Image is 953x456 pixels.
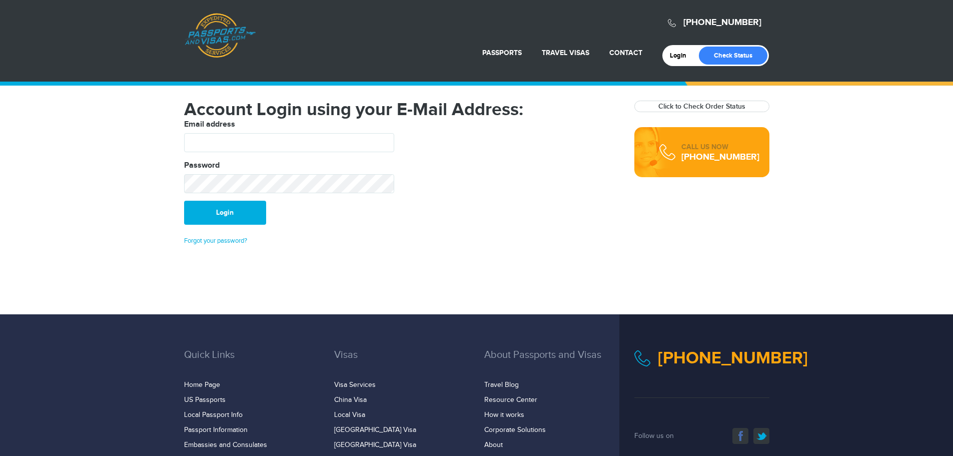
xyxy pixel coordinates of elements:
[484,349,619,375] h3: About Passports and Visas
[334,441,416,449] a: [GEOGRAPHIC_DATA] Visa
[732,428,748,444] a: facebook
[184,237,247,245] a: Forgot your password?
[184,441,267,449] a: Embassies and Consulates
[334,411,365,419] a: Local Visa
[334,426,416,434] a: [GEOGRAPHIC_DATA] Visa
[184,349,319,375] h3: Quick Links
[542,49,589,57] a: Travel Visas
[658,348,808,368] a: [PHONE_NUMBER]
[670,52,693,60] a: Login
[184,426,248,434] a: Passport Information
[484,411,524,419] a: How it works
[753,428,769,444] a: twitter
[184,381,220,389] a: Home Page
[634,432,674,440] span: Follow us on
[484,381,519,389] a: Travel Blog
[184,119,235,131] label: Email address
[683,17,761,28] a: [PHONE_NUMBER]
[484,441,503,449] a: About
[658,102,745,111] a: Click to Check Order Status
[484,426,546,434] a: Corporate Solutions
[184,101,619,119] h1: Account Login using your E-Mail Address:
[334,396,367,404] a: China Visa
[609,49,642,57] a: Contact
[184,411,243,419] a: Local Passport Info
[334,349,469,375] h3: Visas
[482,49,522,57] a: Passports
[185,13,256,58] a: Passports & [DOMAIN_NAME]
[184,160,220,172] label: Password
[184,396,226,404] a: US Passports
[484,396,537,404] a: Resource Center
[681,142,759,152] div: CALL US NOW
[681,152,759,162] div: [PHONE_NUMBER]
[334,381,376,389] a: Visa Services
[184,201,266,225] button: Login
[699,47,767,65] a: Check Status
